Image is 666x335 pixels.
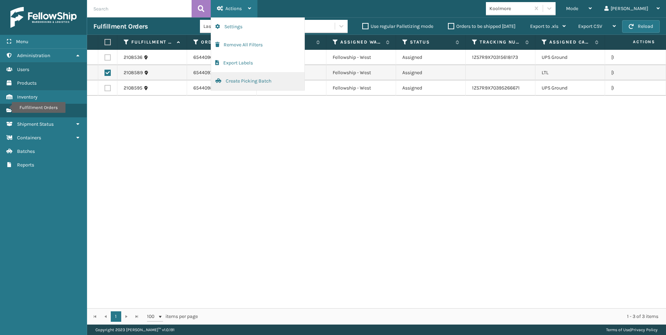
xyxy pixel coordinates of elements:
td: Assigned [396,50,466,65]
label: Tracking Number [480,39,522,45]
td: 6544097 [187,65,257,80]
span: Fulfillment Orders [17,108,56,114]
label: Orders to be shipped [DATE] [448,23,516,29]
span: 100 [147,313,157,320]
a: 2108595 [124,85,142,92]
span: Shipment Status [17,121,54,127]
span: Export to .xls [530,23,558,29]
span: Actions [611,36,659,48]
td: Fellowship - West [326,80,396,96]
span: Menu [16,39,28,45]
span: Users [17,67,29,72]
button: Remove All Filters [211,36,304,54]
button: Create Picking Batch [211,72,304,90]
span: items per page [147,311,198,322]
label: Assigned Warehouse [340,39,382,45]
div: Koolmore [489,5,531,12]
a: Terms of Use [606,327,630,332]
button: Reload [622,20,660,33]
label: Fulfillment Order Id [131,39,173,45]
div: 1 - 3 of 3 items [208,313,658,320]
span: Inventory [17,94,38,100]
label: Status [410,39,452,45]
label: Use regular Palletizing mode [362,23,433,29]
td: UPS Ground [535,80,605,96]
span: Mode [566,6,578,11]
td: 6544096 [187,50,257,65]
img: logo [10,7,77,28]
td: LTL [535,65,605,80]
h3: Fulfillment Orders [93,22,148,31]
td: Assigned [396,80,466,96]
span: Actions [225,6,242,11]
a: 1Z57R9X70315618173 [472,54,518,60]
label: Assigned Carrier Service [549,39,591,45]
td: Assigned [396,65,466,80]
a: Privacy Policy [631,327,658,332]
td: UPS Ground [535,50,605,65]
a: 2108589 [124,69,143,76]
button: Export Labels [211,54,304,72]
a: 1 [111,311,121,322]
span: Reports [17,162,34,168]
span: Administration [17,53,50,59]
p: Copyright 2023 [PERSON_NAME]™ v 1.0.191 [95,325,175,335]
span: Products [17,80,37,86]
span: Containers [17,135,41,141]
button: Settings [211,18,304,36]
td: 6544098 [187,80,257,96]
div: | [606,325,658,335]
span: Export CSV [578,23,602,29]
td: Fellowship - West [326,50,396,65]
span: Batches [17,148,35,154]
td: Fellowship - West [326,65,396,80]
div: Last 90 Days [203,23,257,30]
label: Order Number [201,39,243,45]
a: 1Z57R9X70395266671 [472,85,520,91]
a: 2108536 [124,54,142,61]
